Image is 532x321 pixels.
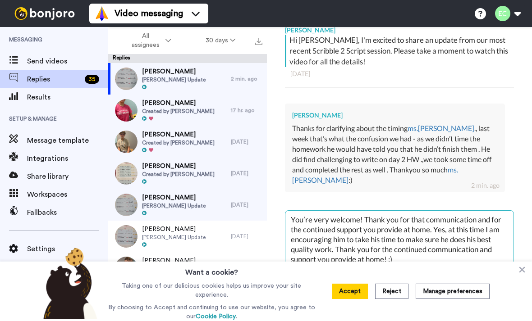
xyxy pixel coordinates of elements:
span: Share library [27,171,108,182]
div: [DATE] [231,170,262,177]
span: Workspaces [27,189,108,200]
div: [PERSON_NAME] [292,111,498,120]
span: Fallbacks [27,207,108,218]
img: bj-logo-header-white.svg [11,7,78,20]
a: Cookie Policy [196,313,236,320]
button: Accept [332,284,368,299]
a: ms.[PERSON_NAME] [292,165,458,184]
div: Hi [PERSON_NAME], I'm excited to share an update from our most recent Scribble 2 Script session. ... [289,35,512,67]
img: acbaa3c0-3e24-42d7-8424-e80d78eed008-thumb.jpg [115,99,138,122]
img: cc3f9b6e-e15f-4bd8-9aa4-9f599a2cbdb4-thumb.jpg [115,131,138,153]
textarea: You’re very welcome! Thank you for that communication and for the continued support you provide a... [285,211,514,266]
span: [PERSON_NAME] [142,130,215,139]
span: Created by [PERSON_NAME] [142,108,215,115]
span: Send videos [27,56,108,67]
span: [PERSON_NAME] Update [142,234,206,241]
a: [PERSON_NAME][PERSON_NAME] Update[DATE] [108,221,267,252]
img: export.svg [255,38,262,45]
div: 17 hr. ago [231,107,262,114]
span: [PERSON_NAME] [142,193,206,202]
span: Replies [27,74,81,85]
a: [PERSON_NAME]Created by [PERSON_NAME][DATE] [108,126,267,158]
button: Manage preferences [416,284,490,299]
span: Results [27,92,108,103]
span: Video messaging [115,7,183,20]
div: [DATE] [231,201,262,208]
img: vm-color.svg [95,6,109,21]
div: Thanks for clarifying about the timing ., last week that’s what the confusion we had - as we didn... [292,123,498,185]
a: ms.[PERSON_NAME] [408,124,474,132]
div: 2 min. ago [471,181,500,190]
a: [PERSON_NAME][PERSON_NAME] Update[DATE] [108,189,267,221]
span: All assignees [127,32,164,50]
span: Created by [PERSON_NAME] [142,139,215,146]
span: [PERSON_NAME] [142,99,215,108]
span: [PERSON_NAME] [142,162,215,171]
img: 9228eeb5-4cf8-4a75-b33b-83641acc0cdb-thumb.jpg [115,225,138,248]
div: [DATE] [231,138,262,145]
img: 95c3e2bc-19d3-48f2-bb30-2de271392c69-thumb.jpg [115,257,138,279]
span: Settings [27,244,108,254]
span: [PERSON_NAME] Update [142,76,206,83]
span: [PERSON_NAME] [142,256,206,265]
img: bear-with-cookie.png [35,247,102,319]
a: [PERSON_NAME]Created by [PERSON_NAME][DATE] [108,158,267,189]
a: [PERSON_NAME]Created by [PERSON_NAME]17 hr. ago [108,95,267,126]
img: 342910a5-a574-44f0-ac7a-7295dc6d2d72-thumb.jpg [115,68,138,90]
div: [DATE] [231,233,262,240]
img: 622b67f2-90c2-428c-b242-b4fcd29232b5-thumb.jpg [115,162,138,185]
button: Export all results that match these filters now. [252,34,265,47]
div: Replies [108,54,267,63]
span: Created by [PERSON_NAME] [142,171,215,178]
p: By choosing to Accept and continuing to use our website, you agree to our . [106,303,317,321]
div: 2 min. ago [231,75,262,82]
a: [PERSON_NAME][PERSON_NAME] Update[DATE] [108,252,267,284]
span: [PERSON_NAME] Update [142,202,206,209]
div: [DATE] [290,69,509,78]
p: Taking one of our delicious cookies helps us improve your site experience. [106,281,317,299]
button: 30 days [188,32,253,49]
span: [PERSON_NAME] [142,67,206,76]
h3: Want a cookie? [185,262,238,278]
button: Reject [375,284,408,299]
button: All assignees [110,28,188,53]
div: [PERSON_NAME] [285,21,514,35]
span: [PERSON_NAME] [142,225,206,234]
img: ba5cf81e-063d-4b87-8ce9-910aa0512612-thumb.jpg [115,194,138,216]
div: 35 [85,75,99,84]
a: [PERSON_NAME][PERSON_NAME] Update2 min. ago [108,63,267,95]
span: Integrations [27,153,108,164]
span: Message template [27,135,108,146]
